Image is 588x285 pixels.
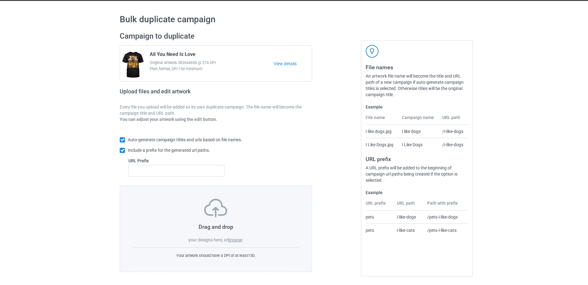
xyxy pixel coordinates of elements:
[120,117,217,122] b: You can adjust your artwork using the edit button.
[188,237,228,242] span: your designs here, or
[150,51,195,60] span: All You Need Is Love
[274,61,312,67] a: View details
[120,104,312,116] p: Every file you upload will be added as its own duplicate campaign. The file name will become the ...
[393,200,424,211] th: URL path
[120,32,312,41] h2: Campaign to duplicate
[424,211,468,223] td: /pets-i-like-dogs
[366,104,468,110] label: Example
[393,211,424,223] td: i-like-dogs
[366,45,379,58] img: svg+xml;base64,PD94bWwgdmVyc2lvbj0iMS4wIiBlbmNvZGluZz0iVVRGLTgiPz4KPHN2ZyB3aWR0aD0iNDJweCIgaGVpZ2...
[150,60,274,66] span: Original Artwork 3826x4690 @ 274 DPI
[366,125,398,138] td: I like dogs.jpg
[120,14,468,25] h1: Bulk duplicate campaign
[366,200,393,211] th: URL prefix
[133,223,299,230] h3: Drag and drop
[366,114,398,125] th: File name
[128,158,225,164] label: URL Prefix
[228,237,242,242] label: browse
[439,138,468,151] td: /i-like-dogs
[366,64,468,71] h3: File names
[398,114,439,125] th: Campaign name
[366,165,468,183] div: A URL prefix will be added to the beginning of campaign url paths being created if the option is ...
[204,199,227,217] img: svg+xml;base64,PD94bWwgdmVyc2lvbj0iMS4wIiBlbmNvZGluZz0iVVRGLTgiPz4KPHN2ZyB3aWR0aD0iNzVweCIgaGVpZ2...
[424,223,468,237] td: /pets-i-like-cats
[366,223,393,237] td: pets
[398,138,439,151] td: I Like Dogs
[366,138,398,151] td: I Like Dogs.jpg
[128,137,242,142] span: Auto-generate campaign titles and urls based on file names.
[366,211,393,223] td: pets
[366,155,468,163] h3: URL prefix
[439,125,468,138] td: /i-like-dogs
[242,237,243,242] span: .
[393,223,424,237] td: i-like-cats
[150,66,274,72] span: PNG format, DPI 150 minimum
[128,148,210,153] span: Include a prefix for the generated url paths.
[439,114,468,125] th: URL path
[366,189,468,196] label: Example
[398,125,439,138] td: I like dogs
[366,73,468,98] div: An artwork file name will become the title and URL path of a new campaign if auto-generate campai...
[424,200,468,211] th: Path with prefix
[176,253,255,258] span: Your artwork should have a DPI of at least 150 .
[120,88,235,100] h2: Upload files and edit artwork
